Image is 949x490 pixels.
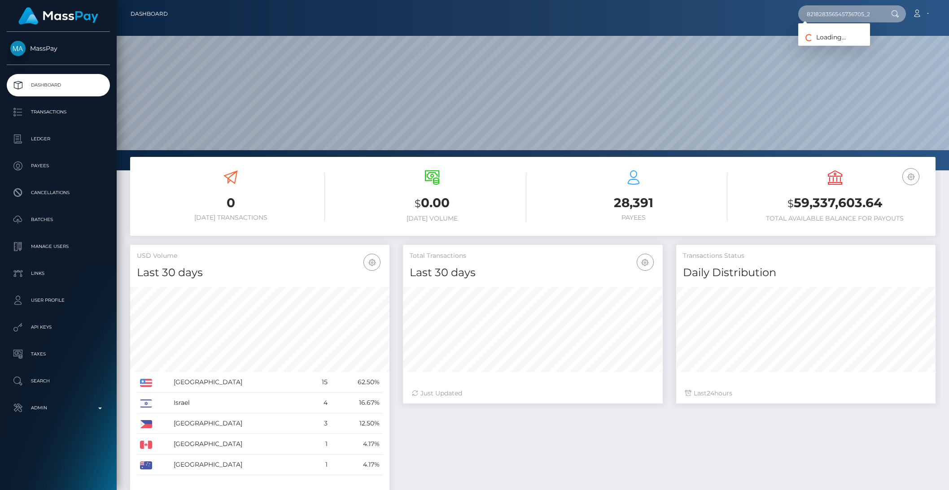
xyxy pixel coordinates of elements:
[10,347,106,361] p: Taxes
[331,455,383,475] td: 4.17%
[10,159,106,173] p: Payees
[309,455,331,475] td: 1
[309,434,331,455] td: 1
[683,265,929,281] h4: Daily Distribution
[707,389,714,397] span: 24
[309,413,331,434] td: 3
[140,399,152,408] img: IL.png
[338,194,526,212] h3: 0.00
[137,252,383,260] h5: USD Volume
[140,441,152,449] img: CA.png
[798,5,883,22] input: Search...
[7,155,110,177] a: Payees
[7,316,110,338] a: API Keys
[540,214,728,221] h6: Payees
[10,267,106,280] p: Links
[131,4,168,23] a: Dashboard
[7,128,110,150] a: Ledger
[331,434,383,455] td: 4.17%
[338,215,526,222] h6: [DATE] Volume
[10,374,106,388] p: Search
[10,240,106,253] p: Manage Users
[10,321,106,334] p: API Keys
[140,461,152,469] img: AU.png
[7,44,110,52] span: MassPay
[683,252,929,260] h5: Transactions Status
[7,182,110,204] a: Cancellations
[685,389,927,398] div: Last hours
[171,434,308,455] td: [GEOGRAPHIC_DATA]
[137,265,383,281] h4: Last 30 days
[787,197,794,210] small: $
[171,372,308,393] td: [GEOGRAPHIC_DATA]
[7,74,110,96] a: Dashboard
[415,197,421,210] small: $
[10,132,106,146] p: Ledger
[7,101,110,123] a: Transactions
[10,213,106,226] p: Batches
[140,420,152,428] img: PH.png
[7,370,110,392] a: Search
[540,194,728,212] h3: 28,391
[10,186,106,199] p: Cancellations
[10,78,106,92] p: Dashboard
[10,401,106,415] p: Admin
[137,214,325,221] h6: [DATE] Transactions
[7,262,110,285] a: Links
[7,289,110,312] a: User Profile
[7,235,110,258] a: Manage Users
[10,105,106,119] p: Transactions
[309,393,331,413] td: 4
[410,252,656,260] h5: Total Transactions
[171,413,308,434] td: [GEOGRAPHIC_DATA]
[10,294,106,307] p: User Profile
[741,194,929,212] h3: 59,337,603.64
[331,372,383,393] td: 62.50%
[331,393,383,413] td: 16.67%
[140,379,152,387] img: US.png
[18,7,98,25] img: MassPay Logo
[171,393,308,413] td: Israel
[309,372,331,393] td: 15
[331,413,383,434] td: 12.50%
[412,389,653,398] div: Just Updated
[7,343,110,365] a: Taxes
[410,265,656,281] h4: Last 30 days
[741,215,929,222] h6: Total Available Balance for Payouts
[10,41,26,56] img: MassPay
[171,455,308,475] td: [GEOGRAPHIC_DATA]
[7,208,110,231] a: Batches
[7,397,110,419] a: Admin
[137,194,325,212] h3: 0
[798,33,846,41] span: Loading...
